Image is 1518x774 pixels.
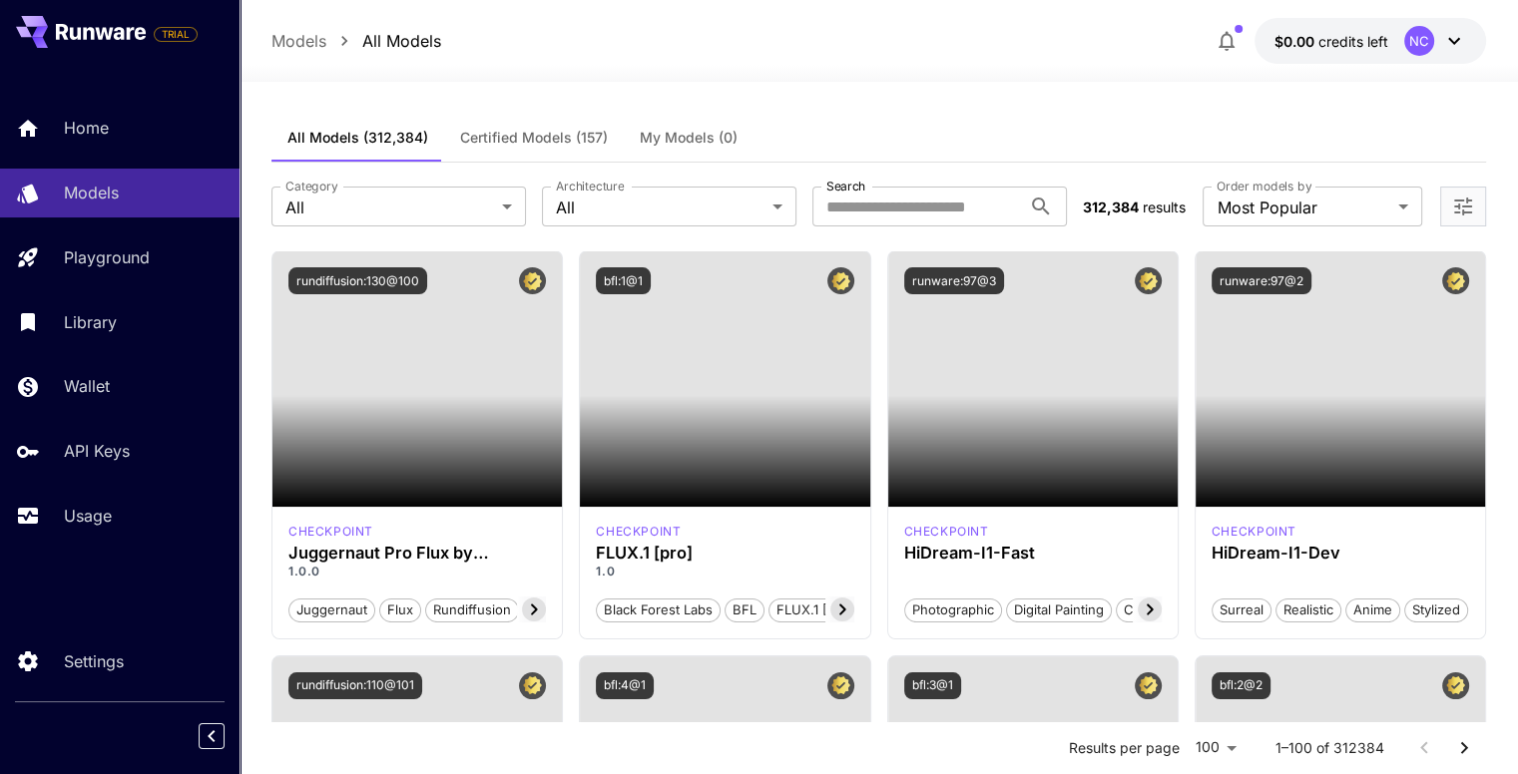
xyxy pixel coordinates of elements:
p: 1–100 of 312384 [1275,738,1384,758]
p: Playground [64,245,150,269]
button: runware:97@2 [1212,267,1311,294]
button: Surreal [1212,596,1271,622]
button: flux [379,596,421,622]
button: Photographic [904,596,1002,622]
p: checkpoint [288,523,373,541]
button: Certified Model – Vetted for best performance and includes a commercial license. [1442,672,1469,699]
label: Order models by [1217,178,1311,194]
button: Open more filters [1451,194,1475,219]
button: Go to next page [1444,728,1484,768]
button: Certified Model – Vetted for best performance and includes a commercial license. [519,672,546,699]
h3: HiDream-I1-Dev [1212,544,1469,563]
p: Models [64,181,119,204]
label: Search [826,178,865,194]
div: HiDream Dev [1212,523,1296,541]
span: juggernaut [289,600,374,620]
span: flux [380,600,420,620]
span: Digital Painting [1007,600,1111,620]
div: 100 [1188,733,1244,762]
span: Anime [1346,600,1399,620]
p: API Keys [64,439,130,463]
span: Most Popular [1217,195,1390,219]
button: Certified Model – Vetted for best performance and includes a commercial license. [519,267,546,294]
div: $0.00 [1274,31,1388,52]
p: checkpoint [596,523,681,541]
div: HiDream Fast [904,523,989,541]
span: 312,384 [1083,198,1139,215]
p: Wallet [64,374,110,398]
h3: FLUX.1 [pro] [596,544,853,563]
h3: HiDream-I1-Fast [904,544,1162,563]
button: Stylized [1404,596,1468,622]
span: $0.00 [1274,33,1318,50]
button: Digital Painting [1006,596,1112,622]
button: Realistic [1275,596,1341,622]
div: NC [1404,26,1434,56]
button: Certified Model – Vetted for best performance and includes a commercial license. [827,267,854,294]
span: results [1143,198,1186,215]
p: checkpoint [904,523,989,541]
span: rundiffusion [426,600,518,620]
button: Certified Model – Vetted for best performance and includes a commercial license. [1442,267,1469,294]
button: rundiffusion:110@101 [288,672,422,699]
a: Models [271,29,326,53]
button: bfl:2@2 [1212,672,1270,699]
span: Realistic [1276,600,1340,620]
button: BFL [725,596,764,622]
span: Photographic [905,600,1001,620]
span: TRIAL [155,27,197,42]
div: Collapse sidebar [214,718,240,754]
div: FLUX.1 D [288,523,373,541]
label: Architecture [556,178,624,194]
button: juggernaut [288,596,375,622]
a: All Models [362,29,441,53]
span: Add your payment card to enable full platform functionality. [154,22,198,46]
p: Results per page [1069,738,1180,758]
span: Black Forest Labs [597,600,720,620]
p: Library [64,310,117,334]
button: Certified Model – Vetted for best performance and includes a commercial license. [1135,267,1162,294]
span: My Models (0) [640,129,738,147]
span: Surreal [1213,600,1270,620]
div: fluxpro [596,523,681,541]
p: 1.0.0 [288,563,546,580]
span: Stylized [1405,600,1467,620]
button: Certified Model – Vetted for best performance and includes a commercial license. [827,672,854,699]
span: All [285,195,494,219]
button: bfl:4@1 [596,672,654,699]
p: 1.0 [596,563,853,580]
span: Cinematic [1117,600,1192,620]
span: All [556,195,764,219]
button: Anime [1345,596,1400,622]
button: rundiffusion [425,596,519,622]
button: Black Forest Labs [596,596,721,622]
button: FLUX.1 [pro] [768,596,861,622]
button: $0.00NC [1255,18,1486,64]
p: Settings [64,649,124,673]
span: BFL [726,600,763,620]
span: All Models (312,384) [287,129,428,147]
button: Collapse sidebar [199,723,225,749]
button: Certified Model – Vetted for best performance and includes a commercial license. [1135,672,1162,699]
label: Category [285,178,338,194]
p: checkpoint [1212,523,1296,541]
button: bfl:3@1 [904,672,961,699]
span: Certified Models (157) [460,129,608,147]
nav: breadcrumb [271,29,441,53]
button: runware:97@3 [904,267,1004,294]
button: bfl:1@1 [596,267,651,294]
p: Home [64,116,109,140]
button: rundiffusion:130@100 [288,267,427,294]
span: credits left [1318,33,1388,50]
span: FLUX.1 [pro] [769,600,860,620]
h3: Juggernaut Pro Flux by RunDiffusion [288,544,546,563]
button: Cinematic [1116,596,1193,622]
p: Usage [64,504,112,528]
